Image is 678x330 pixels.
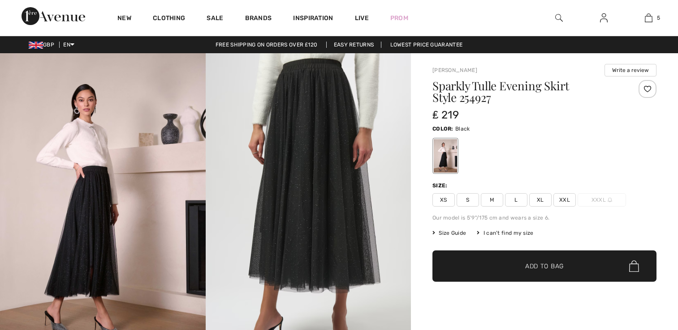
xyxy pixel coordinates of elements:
[355,13,369,23] a: Live
[455,126,470,132] span: Black
[29,42,43,49] img: UK Pound
[505,193,527,207] span: L
[621,263,669,285] iframe: Opens a widget where you can find more information
[645,13,652,23] img: My Bag
[457,193,479,207] span: S
[608,198,612,202] img: ring-m.svg
[117,14,131,24] a: New
[432,182,449,190] div: Size:
[553,193,576,207] span: XXL
[383,42,470,48] a: Lowest Price Guarantee
[578,193,626,207] span: XXXL
[432,67,477,73] a: [PERSON_NAME]
[432,229,466,237] span: Size Guide
[153,14,185,24] a: Clothing
[432,80,619,103] h1: Sparkly Tulle Evening Skirt Style 254927
[22,7,85,25] img: 1ère Avenue
[245,14,272,24] a: Brands
[432,109,459,121] span: ₤ 219
[593,13,615,24] a: Sign In
[529,193,552,207] span: XL
[29,42,58,48] span: GBP
[326,42,382,48] a: Easy Returns
[207,14,223,24] a: Sale
[525,262,564,271] span: Add to Bag
[600,13,608,23] img: My Info
[293,14,333,24] span: Inspiration
[63,42,74,48] span: EN
[477,229,533,237] div: I can't find my size
[481,193,503,207] span: M
[390,13,408,23] a: Prom
[629,260,639,272] img: Bag.svg
[208,42,325,48] a: Free shipping on orders over ₤120
[432,214,656,222] div: Our model is 5'9"/175 cm and wears a size 6.
[432,126,453,132] span: Color:
[432,250,656,282] button: Add to Bag
[626,13,670,23] a: 5
[432,193,455,207] span: XS
[434,139,457,173] div: Black
[555,13,563,23] img: search the website
[605,64,656,76] button: Write a review
[657,14,660,22] span: 5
